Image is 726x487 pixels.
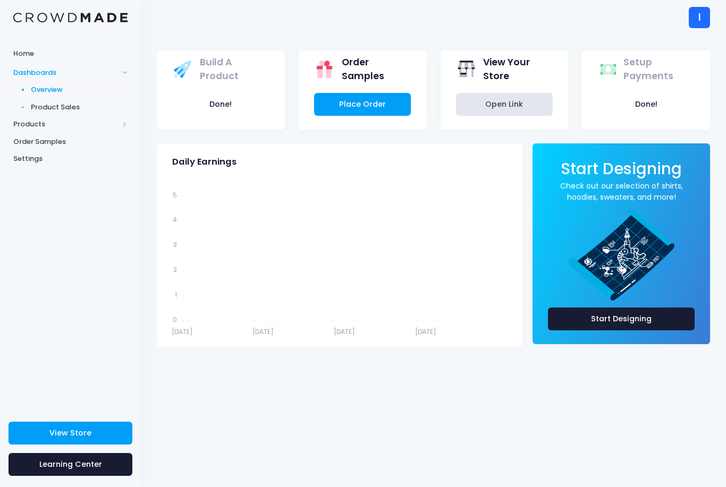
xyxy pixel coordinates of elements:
[173,215,177,224] tspan: 4
[173,190,177,199] tspan: 5
[13,153,128,164] span: Settings
[9,453,132,476] a: Learning Center
[13,48,128,59] span: Home
[173,265,177,274] tspan: 2
[200,55,266,83] span: Build A Product
[31,84,128,95] span: Overview
[49,428,91,438] span: View Store
[173,314,177,323] tspan: 0
[334,327,355,336] tspan: [DATE]
[456,93,553,116] a: Open Link
[415,327,436,336] tspan: [DATE]
[252,327,274,336] tspan: [DATE]
[342,55,408,83] span: Order Samples
[13,67,119,78] span: Dashboards
[689,7,710,28] div: I
[561,158,682,180] span: Start Designing
[548,181,695,203] a: Check out our selection of shirts, hoodies, sweaters, and more!
[561,167,682,177] a: Start Designing
[172,327,193,336] tspan: [DATE]
[39,459,102,469] span: Learning Center
[172,157,237,167] span: Daily Earnings
[598,93,695,116] button: Done!
[483,55,550,83] span: View Your Store
[314,93,411,116] a: Place Order
[13,13,128,23] img: Logo
[13,136,128,147] span: Order Samples
[31,102,128,113] span: Product Sales
[173,240,177,249] tspan: 3
[9,422,132,445] a: View Store
[623,55,691,83] span: Setup Payments
[13,119,119,130] span: Products
[172,93,269,116] button: Done!
[548,307,695,330] a: Start Designing
[175,289,177,298] tspan: 1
